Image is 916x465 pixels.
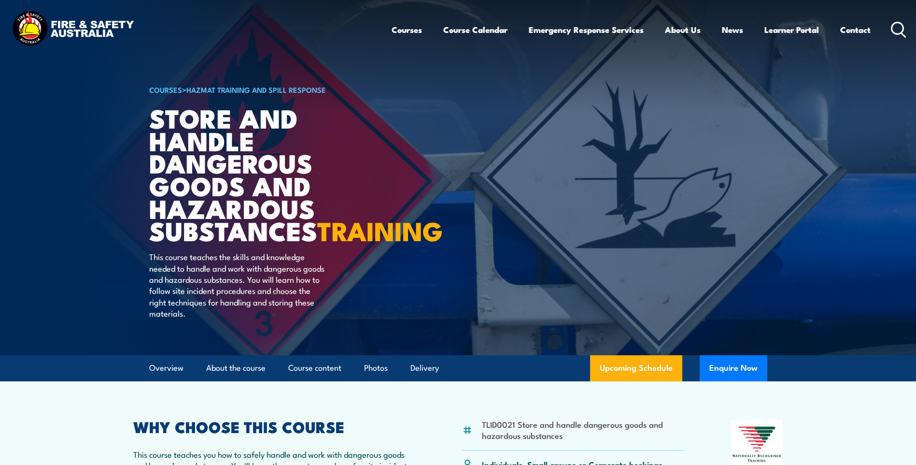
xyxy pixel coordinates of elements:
a: Upcoming Schedule [590,355,682,381]
h6: > [149,84,388,95]
a: COURSES [149,84,182,95]
a: Courses [392,17,422,43]
a: Contact [840,17,871,43]
a: About the course [206,355,266,381]
h1: Store And Handle Dangerous Goods and Hazardous Substances [149,106,388,242]
strong: TRAINING [317,210,443,250]
a: About Us [665,17,701,43]
a: Photos [364,355,388,381]
a: Emergency Response Services [529,17,644,43]
h2: WHY CHOOSE THIS COURSE [133,420,415,433]
a: Course content [288,355,341,381]
a: Overview [149,355,183,381]
p: This course teaches the skills and knowledge needed to handle and work with dangerous goods and h... [149,251,325,319]
a: News [722,17,743,43]
li: TLID0021 Store and handle dangerous goods and hazardous substances [482,419,684,441]
a: Course Calendar [443,17,507,43]
a: Delivery [410,355,439,381]
a: Learner Portal [764,17,819,43]
a: HAZMAT Training and Spill Response [186,84,326,95]
button: Enquire Now [700,355,767,381]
